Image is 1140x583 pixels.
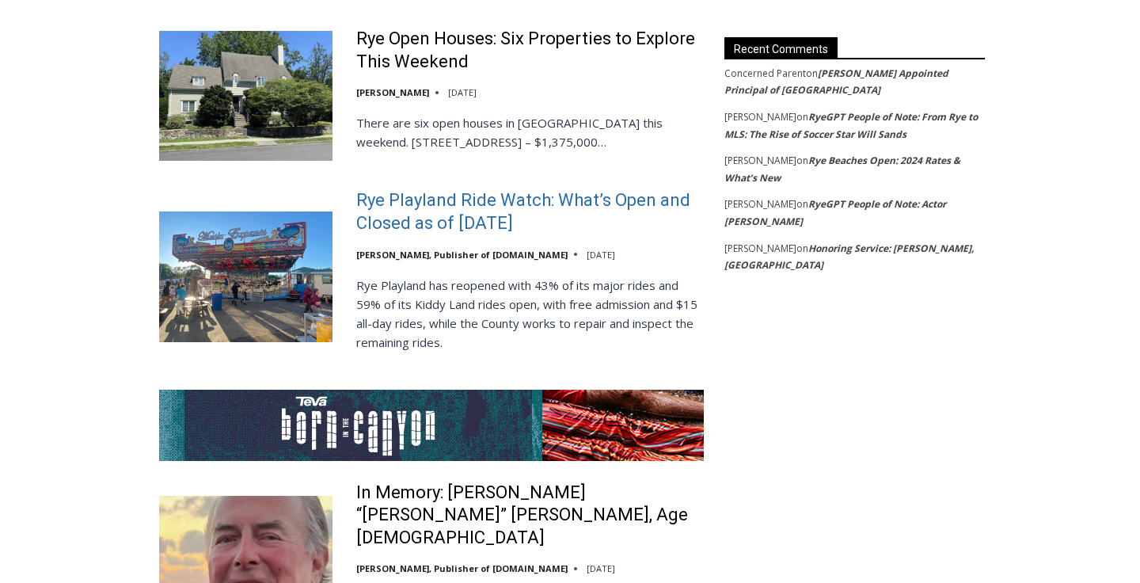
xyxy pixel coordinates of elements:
[587,249,615,261] time: [DATE]
[724,197,796,211] span: [PERSON_NAME]
[724,67,806,80] span: Concerned Parent
[724,110,978,141] a: RyeGPT People of Note: From Rye to MLS: The Rise of Soccer Star Will Sands
[724,37,838,59] span: Recent Comments
[356,562,568,574] a: [PERSON_NAME], Publisher of [DOMAIN_NAME]
[724,196,985,230] footer: on
[724,65,985,99] footer: on
[356,113,704,151] p: There are six open houses in [GEOGRAPHIC_DATA] this weekend. [STREET_ADDRESS] – $1,375,000…
[448,86,477,98] time: [DATE]
[724,242,974,272] a: Honoring Service: [PERSON_NAME], [GEOGRAPHIC_DATA]
[356,276,704,352] p: Rye Playland has reopened with 43% of its major rides and 59% of its Kiddy Land rides open, with ...
[414,158,734,193] span: Intern @ [DOMAIN_NAME]
[724,110,796,124] span: [PERSON_NAME]
[356,86,429,98] a: [PERSON_NAME]
[381,154,767,197] a: Intern @ [DOMAIN_NAME]
[104,29,391,44] div: Birthdays, Graduations, Any Private Event
[356,189,704,234] a: Rye Playland Ride Watch: What’s Open and Closed as of [DATE]
[724,154,960,185] a: Rye Beaches Open: 2024 Rates & What’s New
[587,562,615,574] time: [DATE]
[400,1,748,154] div: "At the 10am stand-up meeting, each intern gets a chance to take [PERSON_NAME] and the other inte...
[724,240,985,274] footer: on
[724,242,796,255] span: [PERSON_NAME]
[356,249,568,261] a: [PERSON_NAME], Publisher of [DOMAIN_NAME]
[482,17,551,61] h4: Book [PERSON_NAME]'s Good Humor for Your Event
[470,5,572,72] a: Book [PERSON_NAME]'s Good Humor for Your Event
[724,152,985,186] footer: on
[724,67,948,97] a: [PERSON_NAME] Appointed Principal of [GEOGRAPHIC_DATA]
[724,109,985,143] footer: on
[159,211,332,341] img: Rye Playland Ride Watch: What’s Open and Closed as of Thursday, August 7, 2025
[356,482,704,550] a: In Memory: [PERSON_NAME] “[PERSON_NAME]” [PERSON_NAME], Age [DEMOGRAPHIC_DATA]
[724,154,796,167] span: [PERSON_NAME]
[356,28,704,73] a: Rye Open Houses: Six Properties to Explore This Weekend
[724,197,946,228] a: RyeGPT People of Note: Actor [PERSON_NAME]
[159,31,332,161] img: Rye Open Houses: Six Properties to Explore This Weekend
